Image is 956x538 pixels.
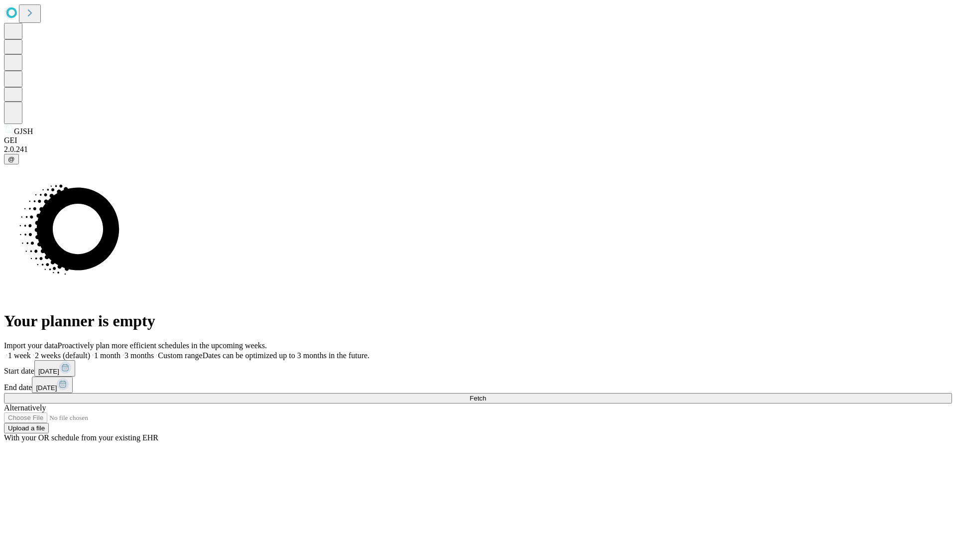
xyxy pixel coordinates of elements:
div: Start date [4,360,952,377]
span: [DATE] [36,384,57,392]
span: 1 month [94,351,120,360]
span: [DATE] [38,368,59,375]
button: [DATE] [32,377,73,393]
span: 2 weeks (default) [35,351,90,360]
span: 3 months [124,351,154,360]
span: Proactively plan more efficient schedules in the upcoming weeks. [58,341,267,350]
button: Fetch [4,393,952,403]
button: [DATE] [34,360,75,377]
span: GJSH [14,127,33,135]
div: 2.0.241 [4,145,952,154]
span: Alternatively [4,403,46,412]
span: Fetch [470,395,486,402]
button: @ [4,154,19,164]
h1: Your planner is empty [4,312,952,330]
div: GEI [4,136,952,145]
span: With your OR schedule from your existing EHR [4,433,158,442]
button: Upload a file [4,423,49,433]
span: Import your data [4,341,58,350]
span: Dates can be optimized up to 3 months in the future. [203,351,369,360]
span: @ [8,155,15,163]
span: 1 week [8,351,31,360]
span: Custom range [158,351,202,360]
div: End date [4,377,952,393]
